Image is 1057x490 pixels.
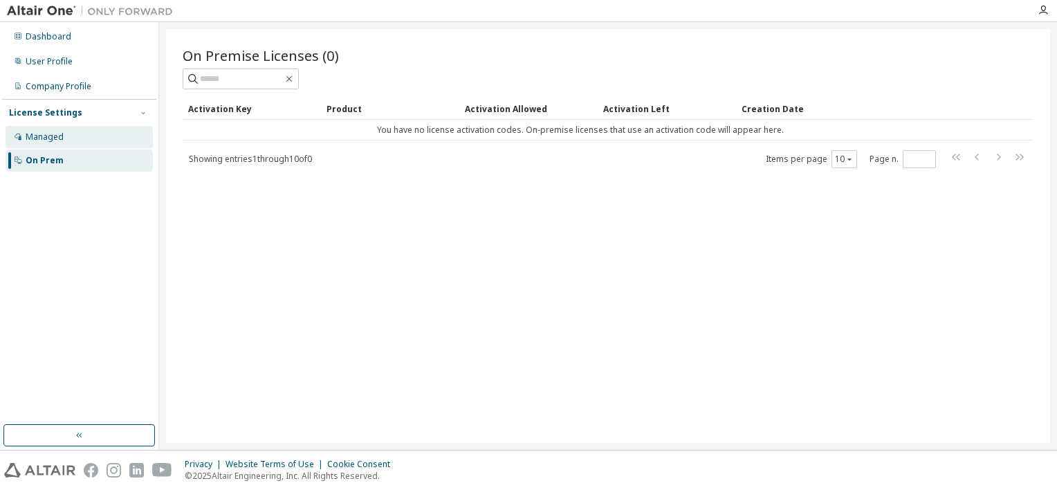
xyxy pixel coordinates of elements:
p: © 2025 Altair Engineering, Inc. All Rights Reserved. [185,470,398,482]
div: License Settings [9,107,82,118]
img: altair_logo.svg [4,463,75,478]
div: Company Profile [26,81,91,92]
span: Showing entries 1 through 10 of 0 [189,153,312,165]
div: Dashboard [26,31,71,42]
div: Activation Allowed [465,98,592,120]
img: facebook.svg [84,463,98,478]
img: linkedin.svg [129,463,144,478]
img: Altair One [7,4,180,18]
span: Page n. [870,150,936,168]
div: Activation Key [188,98,315,120]
span: On Premise Licenses (0) [183,46,339,65]
button: 10 [835,154,854,165]
div: Website Terms of Use [226,459,327,470]
div: Creation Date [742,98,973,120]
td: You have no license activation codes. On-premise licenses that use an activation code will appear... [183,120,978,140]
div: User Profile [26,56,73,67]
div: Managed [26,131,64,143]
span: Items per page [766,150,857,168]
div: Cookie Consent [327,459,398,470]
div: Privacy [185,459,226,470]
img: instagram.svg [107,463,121,478]
div: On Prem [26,155,64,166]
img: youtube.svg [152,463,172,478]
div: Activation Left [603,98,730,120]
div: Product [327,98,454,120]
